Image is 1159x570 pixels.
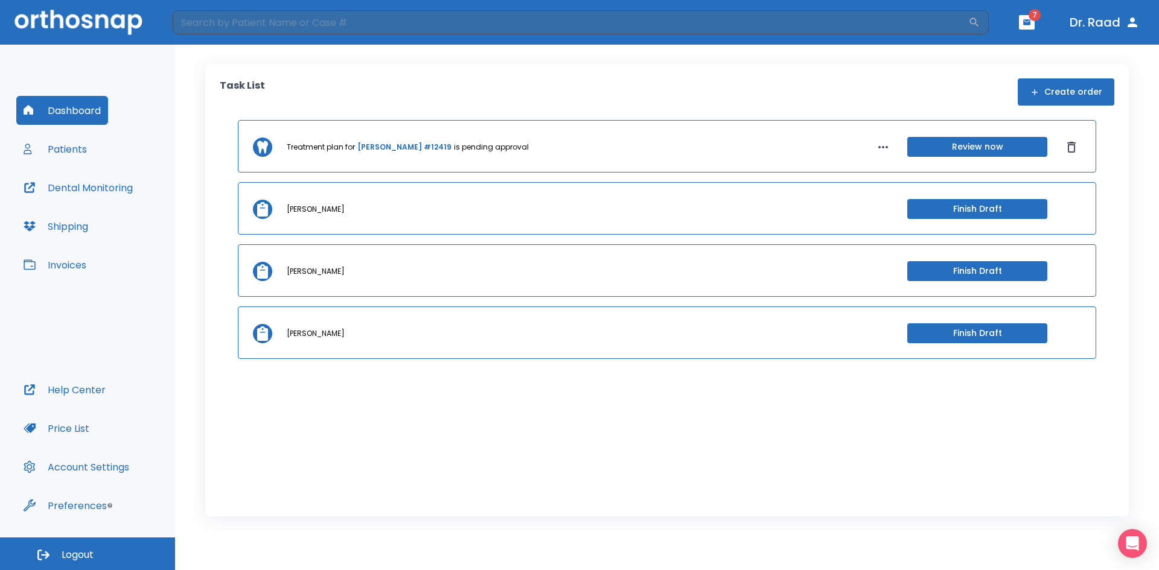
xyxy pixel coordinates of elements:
button: Finish Draft [907,261,1047,281]
button: Review now [907,137,1047,157]
p: Task List [220,78,265,106]
button: Preferences [16,491,114,520]
button: Patients [16,135,94,163]
button: Dr. Raad [1065,11,1145,33]
button: Price List [16,414,97,443]
img: Orthosnap [14,10,142,34]
p: Treatment plan for [287,142,355,153]
input: Search by Patient Name or Case # [173,10,968,34]
p: [PERSON_NAME] [287,204,345,215]
div: Open Intercom Messenger [1118,529,1147,558]
button: Shipping [16,212,95,241]
button: Finish Draft [907,199,1047,219]
div: Tooltip anchor [104,500,115,511]
button: Create order [1018,78,1114,106]
span: 7 [1029,9,1041,21]
p: [PERSON_NAME] [287,266,345,277]
a: [PERSON_NAME] #12419 [357,142,452,153]
span: Logout [62,548,94,562]
button: Dismiss [1062,138,1081,157]
button: Dashboard [16,96,108,125]
button: Account Settings [16,452,136,481]
p: [PERSON_NAME] [287,328,345,339]
button: Dental Monitoring [16,173,140,202]
button: Invoices [16,250,94,279]
button: Finish Draft [907,323,1047,343]
p: is pending approval [454,142,529,153]
button: Help Center [16,375,113,404]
